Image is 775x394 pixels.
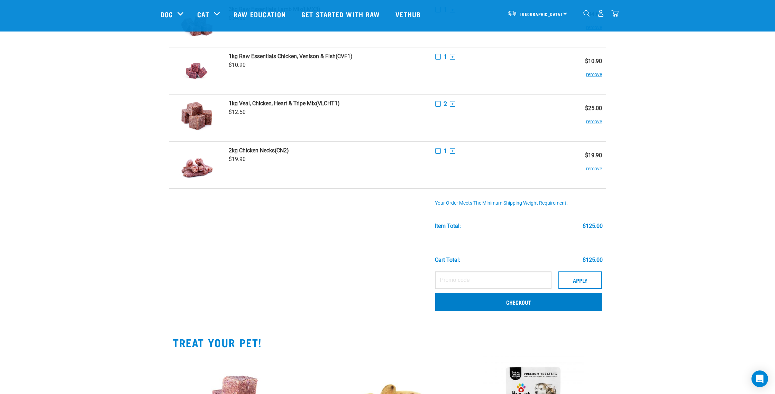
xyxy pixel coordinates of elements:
[435,223,461,229] div: Item Total:
[173,336,602,349] h2: TREAT YOUR PET!
[435,271,551,289] input: Promo code
[751,370,768,387] div: Open Intercom Messenger
[227,0,294,28] a: Raw Education
[229,53,427,60] a: 1kg Raw Essentials Chicken, Venison & Fish(CVF1)
[450,54,455,60] button: +
[435,54,441,60] button: -
[583,257,603,263] div: $125.00
[444,147,447,154] span: 1
[563,142,606,189] td: $19.90
[161,9,173,19] a: Dog
[229,100,316,107] strong: 1kg Veal, Chicken, Heart & Tripe Mix
[435,148,441,154] button: -
[586,159,602,172] button: remove
[435,200,603,206] div: Your order meets the minimum shipping weight requirement.
[611,10,619,17] img: home-icon@2x.png
[229,62,246,68] span: $10.90
[597,10,604,17] img: user.png
[586,111,602,125] button: remove
[389,0,429,28] a: Vethub
[435,257,460,263] div: Cart total:
[586,64,602,78] button: remove
[563,47,606,95] td: $10.90
[444,100,447,107] span: 2
[563,95,606,142] td: $25.00
[583,10,590,17] img: home-icon-1@2x.png
[179,53,215,89] img: Raw Essentials Chicken, Venison & Fish
[508,10,517,16] img: van-moving.png
[229,109,246,115] span: $12.50
[444,53,447,60] span: 1
[583,223,603,229] div: $125.00
[179,147,215,183] img: Chicken Necks
[520,13,562,15] span: [GEOGRAPHIC_DATA]
[435,293,602,311] a: Checkout
[229,156,246,162] span: $19.90
[229,147,275,154] strong: 2kg Chicken Necks
[179,100,215,136] img: Veal, Chicken, Heart & Tripe Mix
[450,148,455,154] button: +
[229,53,336,60] strong: 1kg Raw Essentials Chicken, Venison & Fish
[197,9,209,19] a: Cat
[229,100,427,107] a: 1kg Veal, Chicken, Heart & Tripe Mix(VLCHT1)
[294,0,389,28] a: Get started with Raw
[450,101,455,107] button: +
[435,101,441,107] button: -
[229,147,427,154] a: 2kg Chicken Necks(CN2)
[558,271,602,289] button: Apply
